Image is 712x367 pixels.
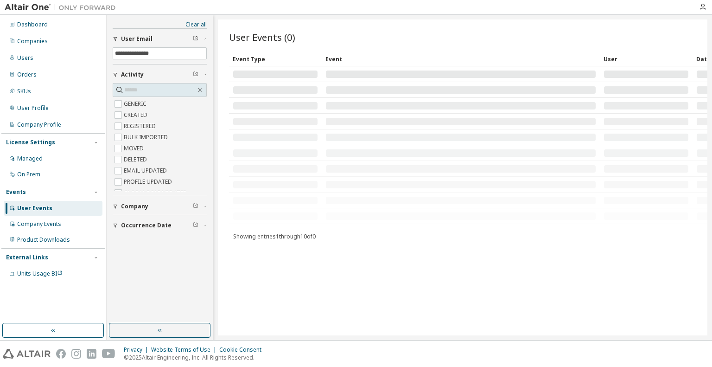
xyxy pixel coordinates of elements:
[17,236,70,244] div: Product Downloads
[233,232,316,240] span: Showing entries 1 through 10 of 0
[229,31,295,44] span: User Events (0)
[124,346,151,354] div: Privacy
[113,64,207,85] button: Activity
[233,52,318,66] div: Event Type
[17,220,61,228] div: Company Events
[124,132,170,143] label: BULK IMPORTED
[193,203,198,210] span: Clear filter
[604,52,689,66] div: User
[6,254,48,261] div: External Links
[151,346,219,354] div: Website Terms of Use
[124,98,148,109] label: GENERIC
[193,71,198,78] span: Clear filter
[17,270,63,277] span: Units Usage BI
[121,35,153,43] span: User Email
[17,71,37,78] div: Orders
[325,52,596,66] div: Event
[17,38,48,45] div: Companies
[17,171,40,178] div: On Prem
[87,349,96,359] img: linkedin.svg
[17,155,43,162] div: Managed
[121,71,144,78] span: Activity
[113,21,207,28] a: Clear all
[6,139,55,146] div: License Settings
[6,188,26,196] div: Events
[17,205,52,212] div: User Events
[17,88,31,95] div: SKUs
[3,349,51,359] img: altair_logo.svg
[5,3,121,12] img: Altair One
[219,346,267,354] div: Cookie Consent
[124,121,158,132] label: REGISTERED
[113,29,207,49] button: User Email
[121,203,148,210] span: Company
[193,35,198,43] span: Clear filter
[56,349,66,359] img: facebook.svg
[124,354,267,361] p: © 2025 Altair Engineering, Inc. All Rights Reserved.
[124,109,149,121] label: CREATED
[17,104,49,112] div: User Profile
[121,222,172,229] span: Occurrence Date
[124,187,189,199] label: GLOBAL ROLE UPDATED
[124,165,169,176] label: EMAIL UPDATED
[113,215,207,236] button: Occurrence Date
[124,154,149,165] label: DELETED
[113,196,207,217] button: Company
[17,121,61,129] div: Company Profile
[17,54,33,62] div: Users
[124,176,174,187] label: PROFILE UPDATED
[193,222,198,229] span: Clear filter
[124,143,146,154] label: MOVED
[17,21,48,28] div: Dashboard
[102,349,115,359] img: youtube.svg
[71,349,81,359] img: instagram.svg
